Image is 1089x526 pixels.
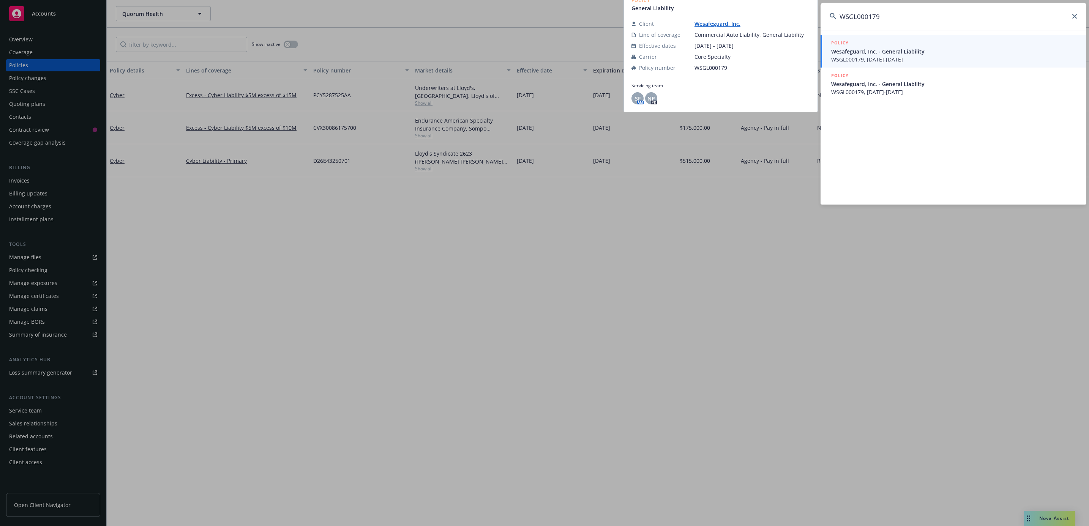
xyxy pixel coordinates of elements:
a: POLICYWesafeguard, Inc. - General LiabilityWSGL000179, [DATE]-[DATE] [821,68,1086,100]
span: WSGL000179, [DATE]-[DATE] [831,88,1077,96]
a: POLICYWesafeguard, Inc. - General LiabilityWSGL000179, [DATE]-[DATE] [821,35,1086,68]
span: Wesafeguard, Inc. - General Liability [831,80,1077,88]
h5: POLICY [831,39,849,47]
input: Search... [821,3,1086,30]
span: WSGL000179, [DATE]-[DATE] [831,55,1077,63]
h5: POLICY [831,72,849,79]
span: Wesafeguard, Inc. - General Liability [831,47,1077,55]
